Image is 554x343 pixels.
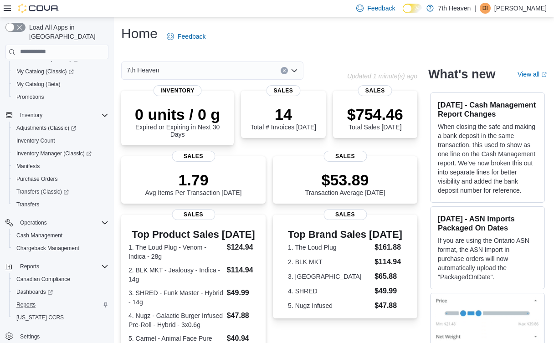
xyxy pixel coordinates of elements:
span: Transfers (Classic) [13,186,108,197]
span: Canadian Compliance [13,274,108,285]
button: Inventory Count [9,134,112,147]
dd: $114.94 [227,265,258,276]
img: Cova [18,4,59,13]
h3: Top Brand Sales [DATE] [288,229,402,240]
p: Updated 1 minute(s) ago [347,72,417,80]
span: Promotions [13,92,108,102]
a: Reports [13,299,39,310]
a: Inventory Manager (Classic) [9,147,112,160]
button: Transfers [9,198,112,211]
a: Manifests [13,161,43,172]
p: 14 [251,105,316,123]
button: Manifests [9,160,112,173]
dd: $49.99 [374,286,402,297]
a: Dashboards [9,286,112,298]
button: Clear input [281,67,288,74]
span: Manifests [13,161,108,172]
span: Reports [16,261,108,272]
p: | [474,3,476,14]
span: Inventory [16,110,108,121]
span: Dashboards [13,287,108,297]
h3: [DATE] - Cash Management Report Changes [438,100,537,118]
button: Chargeback Management [9,242,112,255]
a: Purchase Orders [13,174,62,184]
span: Settings [20,333,40,340]
span: Inventory Manager (Classic) [13,148,108,159]
span: Transfers [13,199,108,210]
span: Reports [20,263,39,270]
span: Inventory [153,85,202,96]
p: 0 units / 0 g [128,105,226,123]
button: Inventory [16,110,46,121]
a: View allExternal link [518,71,547,78]
div: Avg Items Per Transaction [DATE] [145,171,242,196]
a: Chargeback Management [13,243,83,254]
button: My Catalog (Beta) [9,78,112,91]
span: Sales [172,151,215,162]
span: Reports [16,301,36,308]
button: Reports [16,261,43,272]
dt: 4. SHRED [288,287,371,296]
span: Feedback [178,32,205,41]
span: Inventory [20,112,42,119]
a: Transfers [13,199,43,210]
span: Load All Apps in [GEOGRAPHIC_DATA] [26,23,108,41]
dt: 1. The Loud Plug - Venom - Indica - 28g [128,243,223,261]
a: [US_STATE] CCRS [13,312,67,323]
span: Purchase Orders [13,174,108,184]
a: Adjustments (Classic) [13,123,80,133]
dd: $114.94 [374,256,402,267]
a: Feedback [163,27,209,46]
dd: $124.94 [227,242,258,253]
span: Sales [323,151,367,162]
a: Dashboards [13,287,56,297]
dt: 1. The Loud Plug [288,243,371,252]
dt: 4. Nugz - Galactic Burger Infused Pre-Roll - Hybrid - 3x0.6g [128,311,223,329]
span: Chargeback Management [16,245,79,252]
span: Manifests [16,163,40,170]
span: Feedback [367,4,395,13]
span: Cash Management [13,230,108,241]
span: Operations [20,219,47,226]
a: Canadian Compliance [13,274,74,285]
dd: $47.88 [227,310,258,321]
span: Cash Management [16,232,62,239]
a: Inventory Count [13,135,59,146]
span: My Catalog (Classic) [16,68,74,75]
span: Promotions [16,93,44,101]
dt: 2. BLK MKT - Jealousy - Indica - 14g [128,266,223,284]
button: Inventory [2,109,112,122]
button: Purchase Orders [9,173,112,185]
a: Cash Management [13,230,66,241]
dd: $161.88 [374,242,402,253]
p: 7th Heaven [438,3,471,14]
dd: $49.99 [227,287,258,298]
dd: $47.88 [374,300,402,311]
span: Sales [266,85,300,96]
div: Expired or Expiring in Next 30 Days [128,105,226,138]
p: $53.89 [305,171,385,189]
p: 1.79 [145,171,242,189]
span: My Catalog (Classic) [13,66,108,77]
a: Inventory Manager (Classic) [13,148,95,159]
button: Reports [2,260,112,273]
span: Sales [172,209,215,220]
h3: Top Product Sales [DATE] [128,229,258,240]
p: [PERSON_NAME] [494,3,547,14]
dt: 2. BLK MKT [288,257,371,266]
button: Canadian Compliance [9,273,112,286]
span: My Catalog (Beta) [13,79,108,90]
button: Operations [2,216,112,229]
span: Sales [323,209,367,220]
button: [US_STATE] CCRS [9,311,112,324]
span: Inventory Count [16,137,55,144]
p: $754.46 [347,105,403,123]
span: Settings [16,330,108,342]
a: My Catalog (Classic) [13,66,77,77]
a: Transfers (Classic) [9,185,112,198]
button: Settings [2,329,112,343]
span: Dashboards [16,288,53,296]
span: Canadian Compliance [16,276,70,283]
span: 7th Heaven [127,65,159,76]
